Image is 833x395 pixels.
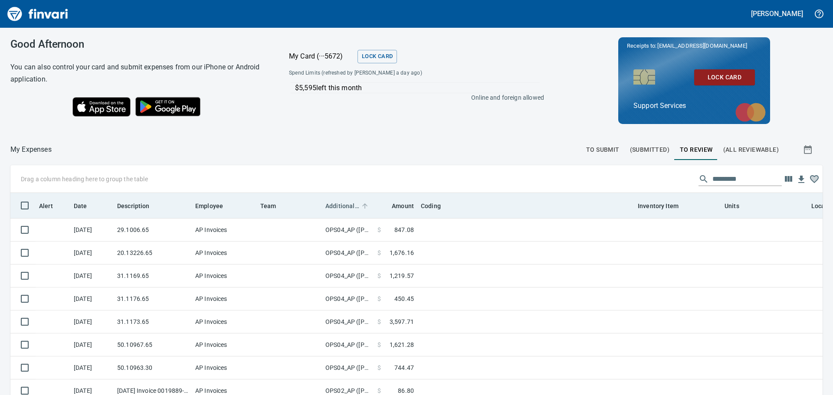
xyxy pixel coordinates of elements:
[656,42,748,50] span: [EMAIL_ADDRESS][DOMAIN_NAME]
[325,201,359,211] span: Additional Reviewer
[390,271,414,280] span: 1,219.57
[390,317,414,326] span: 3,597.71
[701,72,748,83] span: Lock Card
[638,201,679,211] span: Inventory Item
[394,225,414,234] span: 847.08
[377,248,381,257] span: $
[192,264,257,287] td: AP Invoices
[627,42,761,50] p: Receipts to:
[131,92,205,121] img: Get it on Google Play
[394,363,414,372] span: 744.47
[289,69,482,78] span: Spend Limits (refreshed by [PERSON_NAME] a day ago)
[117,201,161,211] span: Description
[114,264,192,287] td: 31.1169.65
[808,173,821,186] button: Column choices favorited. Click to reset to default
[390,248,414,257] span: 1,676.16
[21,175,148,183] p: Drag a column heading here to group the table
[421,201,452,211] span: Coding
[398,386,414,395] span: 86.80
[325,201,371,211] span: Additional Reviewer
[114,333,192,356] td: 50.10967.65
[377,271,381,280] span: $
[749,7,805,20] button: [PERSON_NAME]
[295,83,540,93] p: $5,595 left this month
[5,3,70,24] img: Finvari
[74,201,87,211] span: Date
[192,219,257,242] td: AP Invoices
[421,201,441,211] span: Coding
[192,333,257,356] td: AP Invoices
[70,333,114,356] td: [DATE]
[322,333,374,356] td: OPS04_AP ([PERSON_NAME], [PERSON_NAME], [PERSON_NAME], [PERSON_NAME], [PERSON_NAME])
[731,98,770,126] img: mastercard.svg
[10,61,267,85] h6: You can also control your card and submit expenses from our iPhone or Android application.
[630,144,669,155] span: (Submitted)
[322,356,374,379] td: OPS04_AP ([PERSON_NAME], [PERSON_NAME], [PERSON_NAME], [PERSON_NAME], [PERSON_NAME])
[114,356,192,379] td: 50.10963.30
[322,287,374,310] td: OPS04_AP ([PERSON_NAME], [PERSON_NAME], [PERSON_NAME], [PERSON_NAME], [PERSON_NAME])
[72,97,131,117] img: Download on the App Store
[10,38,267,50] h3: Good Afternoon
[10,144,52,155] p: My Expenses
[192,242,257,264] td: AP Invoices
[70,264,114,287] td: [DATE]
[782,173,795,186] button: Choose columns to display
[795,173,808,186] button: Download Table
[192,287,257,310] td: AP Invoices
[114,310,192,333] td: 31.1173.65
[289,51,354,62] p: My Card (···5672)
[10,144,52,155] nav: breadcrumb
[723,144,779,155] span: (All Reviewable)
[795,139,823,160] button: Show transactions within a particular date range
[380,201,414,211] span: Amount
[322,264,374,287] td: OPS04_AP ([PERSON_NAME], [PERSON_NAME], [PERSON_NAME], [PERSON_NAME], [PERSON_NAME])
[195,201,234,211] span: Employee
[377,225,381,234] span: $
[357,50,397,63] button: Lock Card
[282,93,544,102] p: Online and foreign allowed
[638,201,690,211] span: Inventory Item
[74,201,98,211] span: Date
[586,144,620,155] span: To Submit
[694,69,755,85] button: Lock Card
[394,294,414,303] span: 450.45
[377,386,381,395] span: $
[322,219,374,242] td: OPS04_AP ([PERSON_NAME], [PERSON_NAME], [PERSON_NAME], [PERSON_NAME], [PERSON_NAME])
[195,201,223,211] span: Employee
[192,310,257,333] td: AP Invoices
[390,340,414,349] span: 1,621.28
[680,144,713,155] span: To Review
[377,294,381,303] span: $
[70,310,114,333] td: [DATE]
[39,201,53,211] span: Alert
[725,201,739,211] span: Units
[260,201,288,211] span: Team
[117,201,150,211] span: Description
[322,310,374,333] td: OPS04_AP ([PERSON_NAME], [PERSON_NAME], [PERSON_NAME], [PERSON_NAME], [PERSON_NAME])
[633,101,755,111] p: Support Services
[362,52,393,62] span: Lock Card
[725,201,751,211] span: Units
[192,356,257,379] td: AP Invoices
[377,363,381,372] span: $
[114,219,192,242] td: 29.1006.65
[377,340,381,349] span: $
[322,242,374,264] td: OPS04_AP ([PERSON_NAME], [PERSON_NAME], [PERSON_NAME], [PERSON_NAME], [PERSON_NAME])
[70,219,114,242] td: [DATE]
[70,242,114,264] td: [DATE]
[114,287,192,310] td: 31.1176.65
[377,317,381,326] span: $
[70,287,114,310] td: [DATE]
[70,356,114,379] td: [DATE]
[39,201,64,211] span: Alert
[260,201,276,211] span: Team
[392,201,414,211] span: Amount
[114,242,192,264] td: 20.13226.65
[751,9,803,18] h5: [PERSON_NAME]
